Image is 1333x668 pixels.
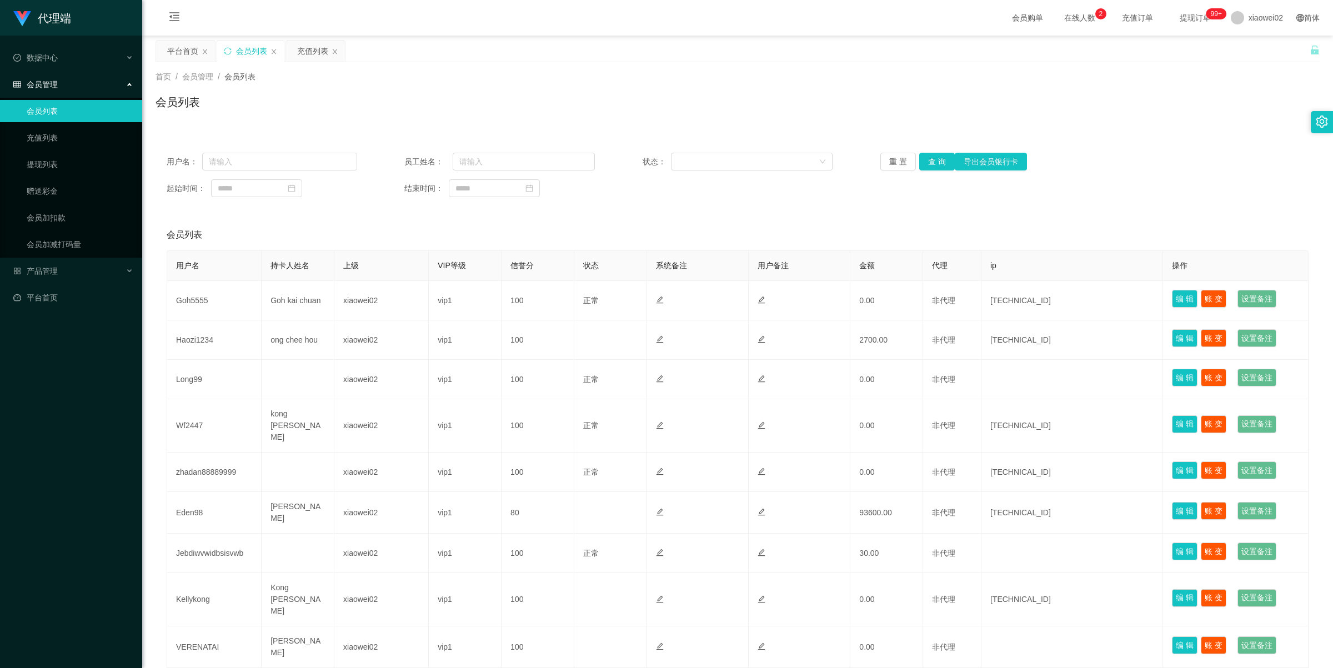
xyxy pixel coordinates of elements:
[583,261,599,270] span: 状态
[13,287,133,309] a: 图标: dashboard平台首页
[656,468,664,475] i: 图标: edit
[502,573,574,626] td: 100
[583,296,599,305] span: 正常
[13,13,71,22] a: 代理端
[919,153,955,170] button: 查 询
[262,626,334,668] td: [PERSON_NAME]
[1095,8,1106,19] sup: 2
[429,453,502,492] td: vip1
[182,72,213,81] span: 会员管理
[932,335,955,344] span: 非代理
[1172,329,1197,347] button: 编 辑
[583,421,599,430] span: 正常
[850,360,923,399] td: 0.00
[932,296,955,305] span: 非代理
[167,453,262,492] td: zhadan88889999
[981,281,1163,320] td: [TECHNICAL_ID]
[1172,290,1197,308] button: 编 辑
[850,281,923,320] td: 0.00
[932,261,948,270] span: 代理
[758,335,765,343] i: 图标: edit
[583,468,599,476] span: 正常
[1237,415,1276,433] button: 设置备注
[334,399,429,453] td: xiaowei02
[1237,589,1276,607] button: 设置备注
[334,281,429,320] td: xiaowei02
[288,184,295,192] i: 图标: calendar
[167,320,262,360] td: Haozi1234
[1172,589,1197,607] button: 编 辑
[334,534,429,573] td: xiaowei02
[27,100,133,122] a: 会员列表
[981,320,1163,360] td: [TECHNICAL_ID]
[27,233,133,255] a: 会员加减打码量
[1172,369,1197,386] button: 编 辑
[1174,14,1216,22] span: 提现订单
[1201,543,1226,560] button: 账 变
[656,296,664,304] i: 图标: edit
[850,534,923,573] td: 30.00
[429,281,502,320] td: vip1
[819,158,826,166] i: 图标: down
[1099,8,1103,19] p: 2
[859,261,875,270] span: 金额
[643,156,671,168] span: 状态：
[656,549,664,556] i: 图标: edit
[334,320,429,360] td: xiaowei02
[981,492,1163,534] td: [TECHNICAL_ID]
[429,360,502,399] td: vip1
[502,626,574,668] td: 100
[332,48,338,55] i: 图标: close
[1237,543,1276,560] button: 设置备注
[502,399,574,453] td: 100
[656,335,664,343] i: 图标: edit
[343,261,359,270] span: 上级
[13,81,21,88] i: 图标: table
[1201,329,1226,347] button: 账 变
[1201,369,1226,386] button: 账 变
[656,642,664,650] i: 图标: edit
[13,267,58,275] span: 产品管理
[167,360,262,399] td: Long99
[224,47,232,55] i: 图标: sync
[262,281,334,320] td: Goh kai chuan
[502,281,574,320] td: 100
[932,508,955,517] span: 非代理
[1296,14,1304,22] i: 图标: global
[429,573,502,626] td: vip1
[429,534,502,573] td: vip1
[502,492,574,534] td: 80
[1172,543,1197,560] button: 编 辑
[1310,45,1320,55] i: 图标: unlock
[850,320,923,360] td: 2700.00
[438,261,466,270] span: VIP等级
[167,626,262,668] td: VERENATAI
[502,360,574,399] td: 100
[1201,290,1226,308] button: 账 变
[1237,329,1276,347] button: 设置备注
[1116,14,1159,22] span: 充值订单
[176,261,199,270] span: 用户名
[656,508,664,516] i: 图标: edit
[1316,115,1328,128] i: 图标: setting
[656,421,664,429] i: 图标: edit
[932,595,955,604] span: 非代理
[404,183,449,194] span: 结束时间：
[429,492,502,534] td: vip1
[1206,8,1226,19] sup: 1203
[758,261,789,270] span: 用户备注
[850,626,923,668] td: 0.00
[334,453,429,492] td: xiaowei02
[1237,369,1276,386] button: 设置备注
[429,626,502,668] td: vip1
[334,492,429,534] td: xiaowei02
[850,453,923,492] td: 0.00
[1059,14,1101,22] span: 在线人数
[1201,415,1226,433] button: 账 变
[27,153,133,175] a: 提现列表
[1237,461,1276,479] button: 设置备注
[167,41,198,62] div: 平台首页
[236,41,267,62] div: 会员列表
[27,180,133,202] a: 赠送彩金
[932,468,955,476] span: 非代理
